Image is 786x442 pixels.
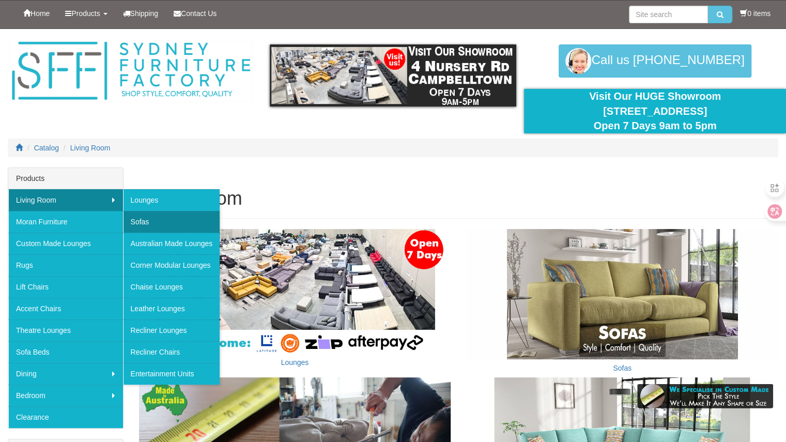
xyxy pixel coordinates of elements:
[8,211,123,233] a: Moran Furniture
[115,1,166,26] a: Shipping
[740,8,770,19] li: 0 items
[532,89,778,133] div: Visit Our HUGE Showroom [STREET_ADDRESS] Open 7 Days 9am to 5pm
[166,1,224,26] a: Contact Us
[123,276,220,298] a: Chaise Lounges
[123,189,220,211] a: Lounges
[8,363,123,385] a: Dining
[8,39,254,103] img: Sydney Furniture Factory
[8,233,123,254] a: Custom Made Lounges
[123,211,220,233] a: Sofas
[57,1,115,26] a: Products
[281,358,309,367] a: Lounges
[139,188,779,209] h1: Living Room
[30,9,50,18] span: Home
[123,254,220,276] a: Corner Modular Lounges
[8,406,123,428] a: Clearance
[8,385,123,406] a: Bedroom
[123,298,220,319] a: Leather Lounges
[139,229,451,353] img: Lounges
[8,168,123,189] div: Products
[71,9,100,18] span: Products
[8,341,123,363] a: Sofa Beds
[8,189,123,211] a: Living Room
[34,144,59,152] a: Catalog
[466,229,778,359] img: Sofas
[123,233,220,254] a: Australian Made Lounges
[613,364,631,372] a: Sofas
[629,6,708,23] input: Site search
[123,319,220,341] a: Recliner Lounges
[70,144,111,152] a: Living Room
[123,341,220,363] a: Recliner Chairs
[130,9,159,18] span: Shipping
[8,319,123,341] a: Theatre Lounges
[123,363,220,385] a: Entertainment Units
[8,276,123,298] a: Lift Chairs
[16,1,57,26] a: Home
[270,44,516,106] img: showroom.gif
[8,298,123,319] a: Accent Chairs
[181,9,217,18] span: Contact Us
[8,254,123,276] a: Rugs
